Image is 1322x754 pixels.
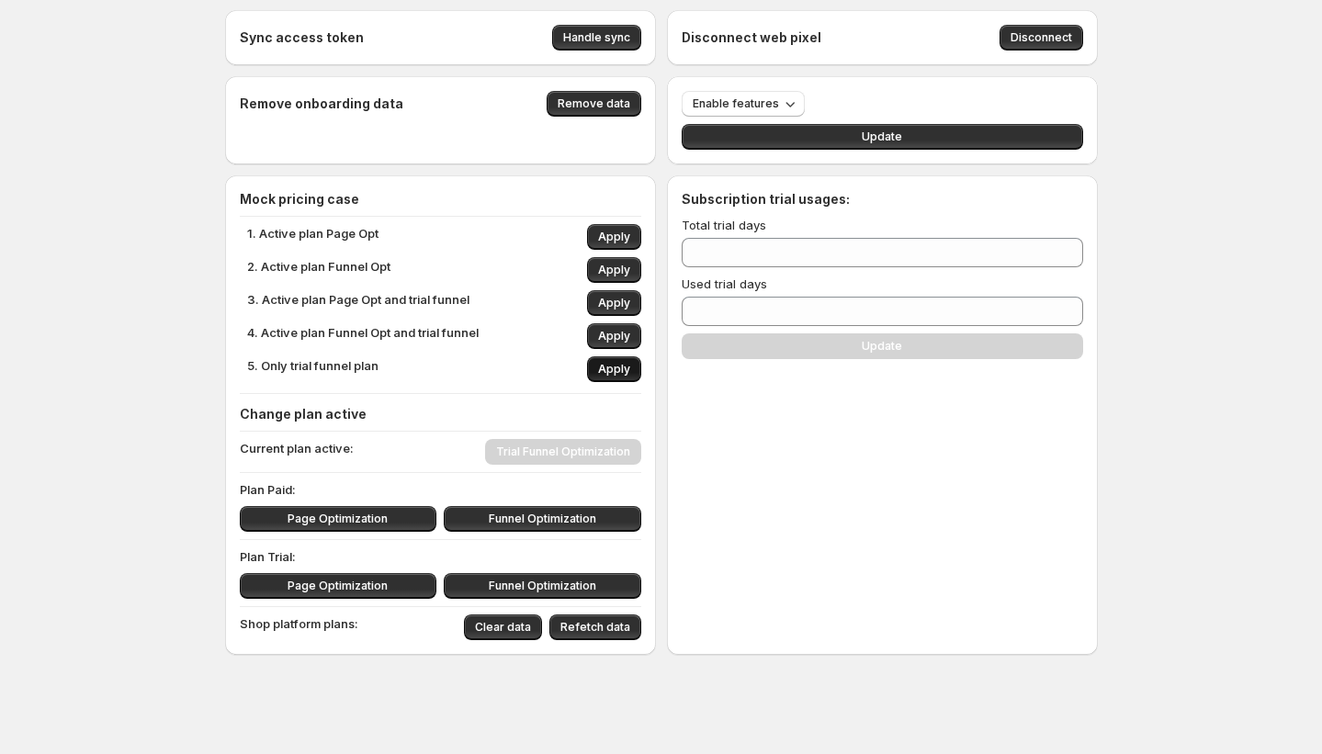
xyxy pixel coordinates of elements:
[240,573,437,599] button: Page Optimization
[862,129,902,144] span: Update
[547,91,641,117] button: Remove data
[682,91,805,117] button: Enable features
[240,614,358,640] p: Shop platform plans:
[247,356,379,382] p: 5. Only trial funnel plan
[587,290,641,316] button: Apply
[247,323,479,349] p: 4. Active plan Funnel Opt and trial funnel
[240,439,354,465] p: Current plan active:
[549,614,641,640] button: Refetch data
[1000,25,1083,51] button: Disconnect
[558,96,630,111] span: Remove data
[489,512,596,526] span: Funnel Optimization
[560,620,630,635] span: Refetch data
[598,263,630,277] span: Apply
[598,296,630,310] span: Apply
[464,614,542,640] button: Clear data
[288,512,388,526] span: Page Optimization
[693,96,779,111] span: Enable features
[240,506,437,532] button: Page Optimization
[444,506,641,532] button: Funnel Optimization
[1011,30,1072,45] span: Disconnect
[247,290,469,316] p: 3. Active plan Page Opt and trial funnel
[682,276,767,291] span: Used trial days
[563,30,630,45] span: Handle sync
[247,224,379,250] p: 1. Active plan Page Opt
[587,224,641,250] button: Apply
[444,573,641,599] button: Funnel Optimization
[598,362,630,377] span: Apply
[682,124,1083,150] button: Update
[247,257,390,283] p: 2. Active plan Funnel Opt
[598,329,630,343] span: Apply
[682,190,850,208] h4: Subscription trial usages:
[240,95,403,113] h4: Remove onboarding data
[552,25,641,51] button: Handle sync
[682,218,766,232] span: Total trial days
[489,579,596,593] span: Funnel Optimization
[587,323,641,349] button: Apply
[682,28,821,47] h4: Disconnect web pixel
[240,547,641,566] p: Plan Trial:
[475,620,531,635] span: Clear data
[587,257,641,283] button: Apply
[288,579,388,593] span: Page Optimization
[240,28,364,47] h4: Sync access token
[240,480,641,499] p: Plan Paid:
[240,190,641,208] h4: Mock pricing case
[240,405,641,423] h4: Change plan active
[587,356,641,382] button: Apply
[598,230,630,244] span: Apply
